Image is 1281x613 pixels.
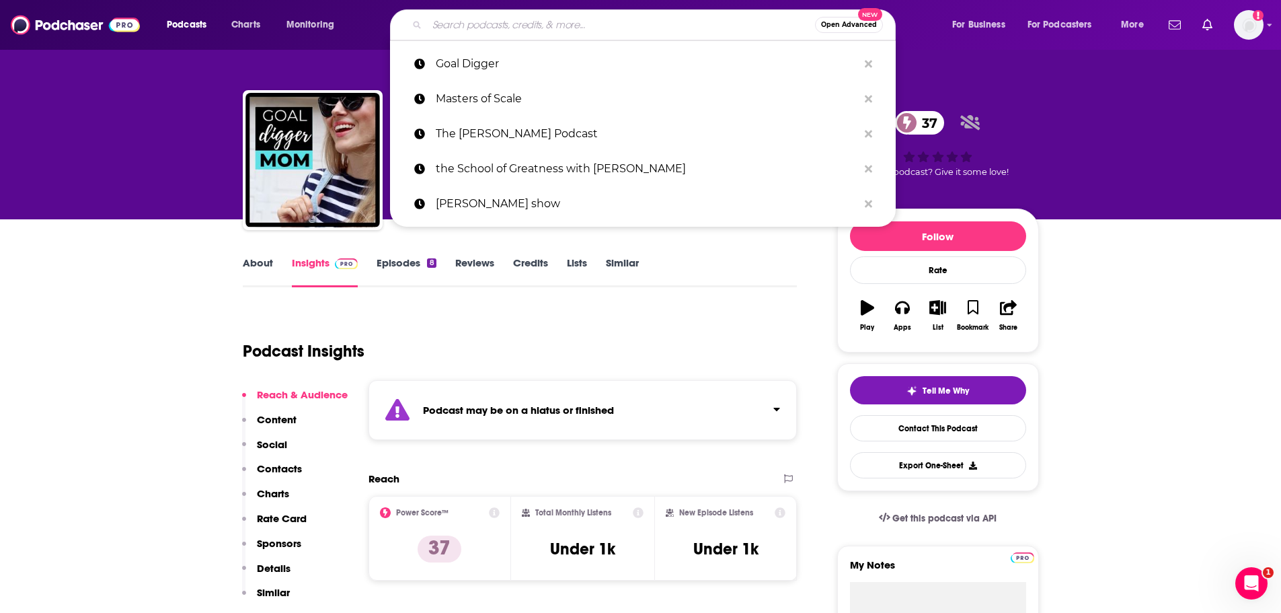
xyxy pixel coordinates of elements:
[513,256,548,287] a: Credits
[850,452,1026,478] button: Export One-Sheet
[894,324,911,332] div: Apps
[231,15,260,34] span: Charts
[1253,10,1264,21] svg: Add a profile image
[257,487,289,500] p: Charts
[257,537,301,550] p: Sponsors
[693,539,759,559] h3: Under 1k
[906,386,917,396] img: tell me why sparkle
[390,116,896,151] a: The [PERSON_NAME] Podcast
[1121,15,1144,34] span: More
[242,487,289,512] button: Charts
[335,258,358,269] img: Podchaser Pro
[550,539,615,559] h3: Under 1k
[1197,13,1218,36] a: Show notifications dropdown
[1011,550,1034,563] a: Pro website
[418,536,461,563] p: 37
[277,14,352,36] button: open menu
[908,111,944,135] span: 37
[991,291,1025,340] button: Share
[943,14,1022,36] button: open menu
[243,341,364,361] h1: Podcast Insights
[242,388,348,413] button: Reach & Audience
[1019,14,1112,36] button: open menu
[423,404,614,417] strong: Podcast may be on a hiatus or finished
[1263,567,1274,578] span: 1
[368,472,399,485] h2: Reach
[850,256,1026,284] div: Rate
[243,256,273,287] a: About
[286,15,334,34] span: Monitoring
[257,438,287,451] p: Social
[892,513,997,524] span: Get this podcast via API
[933,324,943,332] div: List
[245,93,380,227] img: Goal Digger Mom
[850,415,1026,441] a: Contact This Podcast
[957,324,988,332] div: Bookmark
[427,258,436,268] div: 8
[257,413,297,426] p: Content
[436,151,858,186] p: the School of Greatness with Lewis Howes
[242,512,307,537] button: Rate Card
[567,256,587,287] a: Lists
[535,508,611,517] h2: Total Monthly Listens
[368,380,798,440] section: Click to expand status details
[920,291,955,340] button: List
[242,438,287,463] button: Social
[292,256,358,287] a: InsightsPodchaser Pro
[1011,552,1034,563] img: Podchaser Pro
[850,558,1026,582] label: My Notes
[242,413,297,438] button: Content
[390,81,896,116] a: Masters of Scale
[11,12,140,38] img: Podchaser - Follow, Share and Rate Podcasts
[923,386,969,396] span: Tell Me Why
[1234,10,1264,40] span: Logged in as gabrielle.gantz
[242,562,290,587] button: Details
[427,14,815,36] input: Search podcasts, credits, & more...
[242,537,301,562] button: Sponsors
[956,291,991,340] button: Bookmark
[455,256,494,287] a: Reviews
[390,186,896,221] a: [PERSON_NAME] show
[390,151,896,186] a: the School of Greatness with [PERSON_NAME]
[1027,15,1092,34] span: For Podcasters
[242,462,302,487] button: Contacts
[860,324,874,332] div: Play
[885,291,920,340] button: Apps
[679,508,753,517] h2: New Episode Listens
[1112,14,1161,36] button: open menu
[999,324,1017,332] div: Share
[436,116,858,151] p: The Tony Robbins Podcast
[257,512,307,525] p: Rate Card
[850,221,1026,251] button: Follow
[1234,10,1264,40] img: User Profile
[895,111,944,135] a: 37
[1235,567,1268,600] iframe: Intercom live chat
[815,17,883,33] button: Open AdvancedNew
[390,46,896,81] a: Goal Digger
[606,256,639,287] a: Similar
[436,46,858,81] p: Goal Digger
[1234,10,1264,40] button: Show profile menu
[868,502,1008,535] a: Get this podcast via API
[377,256,436,287] a: Episodes8
[257,586,290,599] p: Similar
[257,562,290,575] p: Details
[858,8,882,21] span: New
[867,167,1009,177] span: Good podcast? Give it some love!
[157,14,224,36] button: open menu
[167,15,206,34] span: Podcasts
[257,462,302,475] p: Contacts
[223,14,268,36] a: Charts
[242,586,290,611] button: Similar
[821,22,877,28] span: Open Advanced
[952,15,1005,34] span: For Business
[403,9,908,40] div: Search podcasts, credits, & more...
[396,508,449,517] h2: Power Score™
[837,102,1039,186] div: 37Good podcast? Give it some love!
[1163,13,1186,36] a: Show notifications dropdown
[850,291,885,340] button: Play
[257,388,348,401] p: Reach & Audience
[436,186,858,221] p: ed mylett show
